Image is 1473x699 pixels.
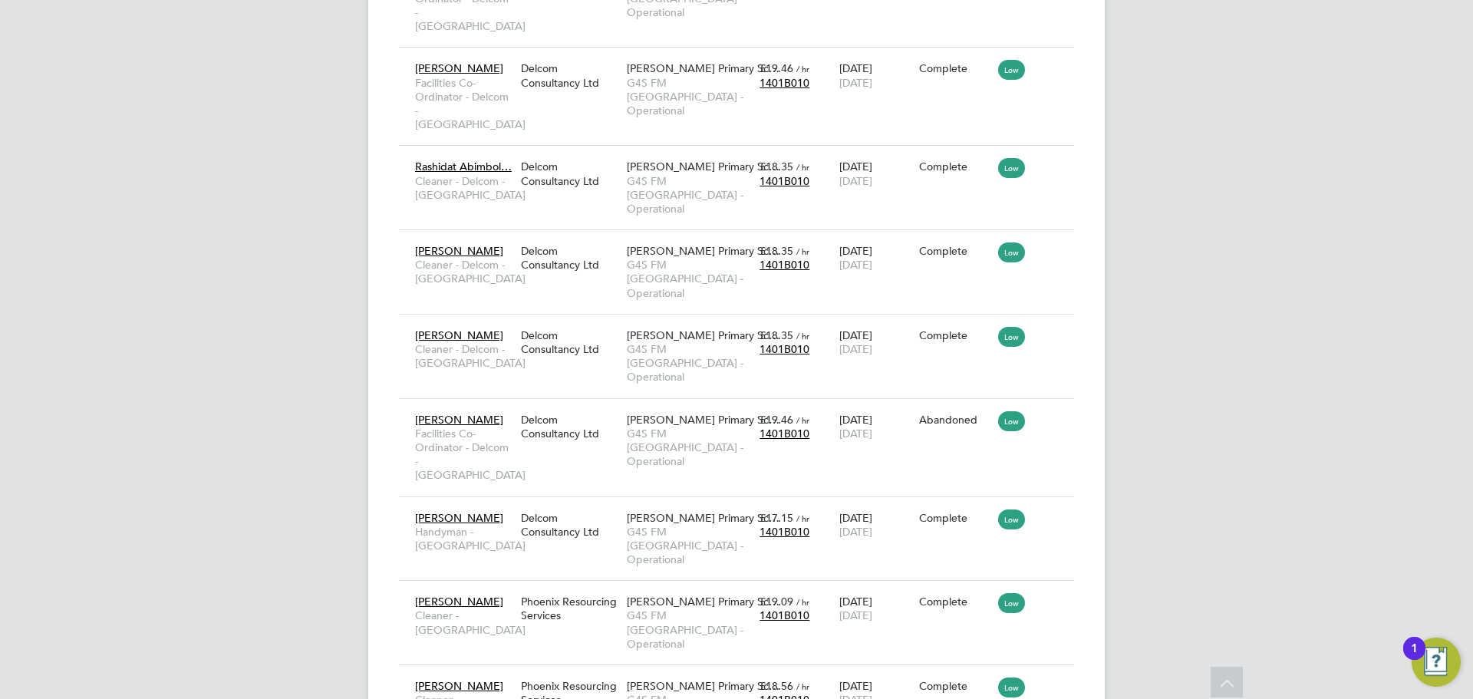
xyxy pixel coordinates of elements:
span: / hr [796,246,809,257]
span: 1401B010 [760,342,809,356]
span: 1401B010 [760,258,809,272]
span: Cleaner - Delcom - [GEOGRAPHIC_DATA] [415,258,513,285]
span: G4S FM [GEOGRAPHIC_DATA] - Operational [627,342,752,384]
button: Open Resource Center, 1 new notification [1412,638,1461,687]
span: G4S FM [GEOGRAPHIC_DATA] - Operational [627,427,752,469]
span: [PERSON_NAME] Primary Sc… [627,244,779,258]
a: [PERSON_NAME]Cleaner - [GEOGRAPHIC_DATA]Phoenix Resourcing Services[PERSON_NAME] Primary Sc…G4S F... [411,671,1074,684]
span: [PERSON_NAME] Primary Sc… [627,679,779,693]
span: Low [998,593,1025,613]
a: [PERSON_NAME]Cleaner - [GEOGRAPHIC_DATA]Phoenix Resourcing Services[PERSON_NAME] Primary Sc…G4S F... [411,586,1074,599]
div: Complete [919,511,991,525]
span: [PERSON_NAME] Primary Sc… [627,511,779,525]
div: [DATE] [835,236,915,279]
div: Delcom Consultancy Ltd [517,321,623,364]
div: Delcom Consultancy Ltd [517,152,623,195]
div: [DATE] [835,152,915,195]
div: Complete [919,328,991,342]
div: Complete [919,679,991,693]
span: G4S FM [GEOGRAPHIC_DATA] - Operational [627,525,752,567]
span: Low [998,60,1025,80]
span: [PERSON_NAME] [415,413,503,427]
div: [DATE] [835,54,915,97]
span: Facilities Co-Ordinator - Delcom - [GEOGRAPHIC_DATA] [415,76,513,132]
div: Complete [919,595,991,608]
span: [DATE] [839,427,872,440]
span: / hr [796,161,809,173]
span: £18.56 [760,679,793,693]
span: [PERSON_NAME] [415,328,503,342]
span: 1401B010 [760,427,809,440]
span: Low [998,411,1025,431]
span: [PERSON_NAME] [415,244,503,258]
span: 1401B010 [760,525,809,539]
span: £19.46 [760,413,793,427]
a: [PERSON_NAME]Handyman - [GEOGRAPHIC_DATA]Delcom Consultancy Ltd[PERSON_NAME] Primary Sc…G4S FM [G... [411,503,1074,516]
span: [DATE] [839,76,872,90]
div: [DATE] [835,503,915,546]
span: / hr [796,596,809,608]
span: / hr [796,63,809,74]
span: [PERSON_NAME] [415,61,503,75]
span: £18.35 [760,244,793,258]
div: Complete [919,160,991,173]
div: [DATE] [835,587,915,630]
span: Cleaner - Delcom - [GEOGRAPHIC_DATA] [415,174,513,202]
span: £19.46 [760,61,793,75]
span: G4S FM [GEOGRAPHIC_DATA] - Operational [627,76,752,118]
span: [PERSON_NAME] Primary Sc… [627,413,779,427]
span: [PERSON_NAME] Primary Sc… [627,61,779,75]
span: [PERSON_NAME] [415,511,503,525]
span: 1401B010 [760,76,809,90]
span: [DATE] [839,608,872,622]
div: Complete [919,61,991,75]
span: [PERSON_NAME] [415,595,503,608]
div: Phoenix Resourcing Services [517,587,623,630]
span: G4S FM [GEOGRAPHIC_DATA] - Operational [627,258,752,300]
span: 1401B010 [760,608,809,622]
div: Delcom Consultancy Ltd [517,54,623,97]
span: Rashidat Abimbol… [415,160,512,173]
span: / hr [796,330,809,341]
span: / hr [796,513,809,524]
span: £18.35 [760,328,793,342]
a: [PERSON_NAME]Facilities Co-Ordinator - Delcom - [GEOGRAPHIC_DATA]Delcom Consultancy Ltd[PERSON_NA... [411,53,1074,66]
span: £17.15 [760,511,793,525]
div: Abandoned [919,413,991,427]
span: [DATE] [839,174,872,188]
span: / hr [796,681,809,692]
span: Low [998,678,1025,697]
div: Delcom Consultancy Ltd [517,503,623,546]
span: [PERSON_NAME] Primary Sc… [627,160,779,173]
span: [PERSON_NAME] Primary Sc… [627,595,779,608]
span: G4S FM [GEOGRAPHIC_DATA] - Operational [627,608,752,651]
a: [PERSON_NAME]Cleaner - Delcom - [GEOGRAPHIC_DATA]Delcom Consultancy Ltd[PERSON_NAME] Primary Sc…G... [411,320,1074,333]
span: Low [998,158,1025,178]
div: Complete [919,244,991,258]
span: £18.35 [760,160,793,173]
span: Low [998,509,1025,529]
div: Delcom Consultancy Ltd [517,405,623,448]
span: Facilities Co-Ordinator - Delcom - [GEOGRAPHIC_DATA] [415,427,513,483]
span: [PERSON_NAME] Primary Sc… [627,328,779,342]
span: Low [998,327,1025,347]
div: [DATE] [835,405,915,448]
span: [DATE] [839,525,872,539]
span: £19.09 [760,595,793,608]
span: Low [998,242,1025,262]
span: G4S FM [GEOGRAPHIC_DATA] - Operational [627,174,752,216]
a: [PERSON_NAME]Cleaner - Delcom - [GEOGRAPHIC_DATA]Delcom Consultancy Ltd[PERSON_NAME] Primary Sc…G... [411,236,1074,249]
span: [DATE] [839,258,872,272]
a: Rashidat Abimbol…Cleaner - Delcom - [GEOGRAPHIC_DATA]Delcom Consultancy Ltd[PERSON_NAME] Primary ... [411,151,1074,164]
div: 1 [1411,648,1418,668]
span: 1401B010 [760,174,809,188]
a: [PERSON_NAME]Facilities Co-Ordinator - Delcom - [GEOGRAPHIC_DATA]Delcom Consultancy Ltd[PERSON_NA... [411,404,1074,417]
span: [DATE] [839,342,872,356]
span: / hr [796,414,809,426]
span: Cleaner - [GEOGRAPHIC_DATA] [415,608,513,636]
span: Cleaner - Delcom - [GEOGRAPHIC_DATA] [415,342,513,370]
div: Delcom Consultancy Ltd [517,236,623,279]
div: [DATE] [835,321,915,364]
span: [PERSON_NAME] [415,679,503,693]
span: Handyman - [GEOGRAPHIC_DATA] [415,525,513,552]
